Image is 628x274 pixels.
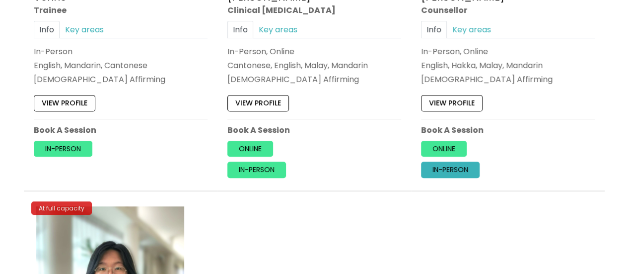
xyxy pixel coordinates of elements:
[421,21,447,38] a: Info
[421,95,483,111] a: View profile
[421,124,595,136] p: Book A Session
[421,74,595,86] div: [DEMOGRAPHIC_DATA] Affirming
[227,46,401,57] div: In-Person, Online
[34,141,92,157] a: In-person
[34,46,208,57] div: In-Person
[227,141,273,157] a: Online
[227,60,401,72] p: Cantonese, English, Malay, Mandarin
[227,162,286,178] a: In-person
[227,95,289,111] a: View profile
[227,124,401,136] p: Book A Session
[253,21,303,38] a: Key areas
[421,4,595,16] div: Counsellor
[421,46,595,57] div: In-Person, Online
[421,141,467,157] a: Online
[34,95,95,111] a: View profile
[421,60,595,72] p: English, Hakka, Malay, Mandarin
[31,201,92,215] div: At full capacity
[34,74,208,86] div: [DEMOGRAPHIC_DATA] Affirming
[34,4,208,16] div: Trainee
[227,21,253,38] a: Info
[227,74,401,86] div: [DEMOGRAPHIC_DATA] Affirming
[60,21,109,38] a: Key areas
[34,21,60,38] a: Info
[421,162,480,178] a: In-person
[227,4,401,16] div: Clinical [MEDICAL_DATA]
[447,21,496,38] a: Key areas
[34,60,208,72] p: English, Mandarin, Cantonese
[34,124,208,136] p: Book A Session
